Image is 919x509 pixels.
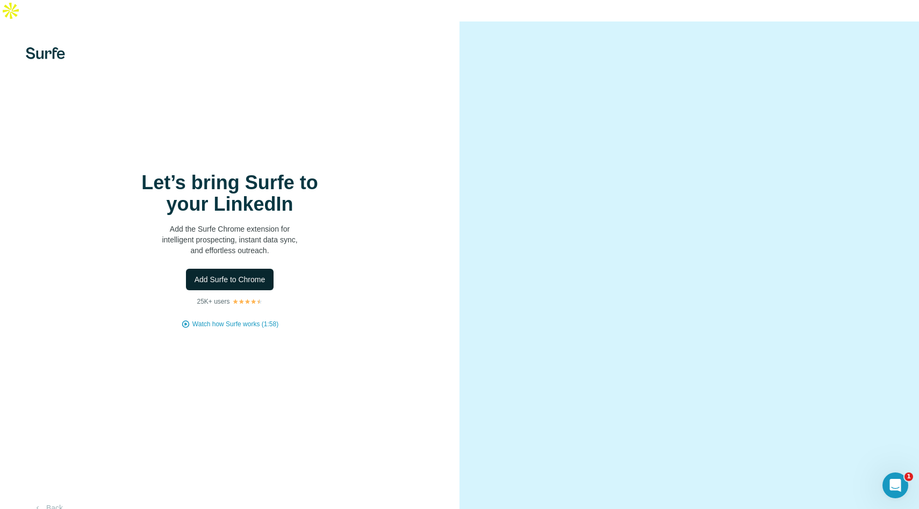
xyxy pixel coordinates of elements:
[882,472,908,498] iframe: Intercom live chat
[192,319,278,329] button: Watch how Surfe works (1:58)
[195,274,265,285] span: Add Surfe to Chrome
[232,298,263,305] img: Rating Stars
[26,47,65,59] img: Surfe's logo
[904,472,913,481] span: 1
[186,269,274,290] button: Add Surfe to Chrome
[123,224,338,256] p: Add the Surfe Chrome extension for intelligent prospecting, instant data sync, and effortless out...
[197,297,229,306] p: 25K+ users
[123,172,338,215] h1: Let’s bring Surfe to your LinkedIn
